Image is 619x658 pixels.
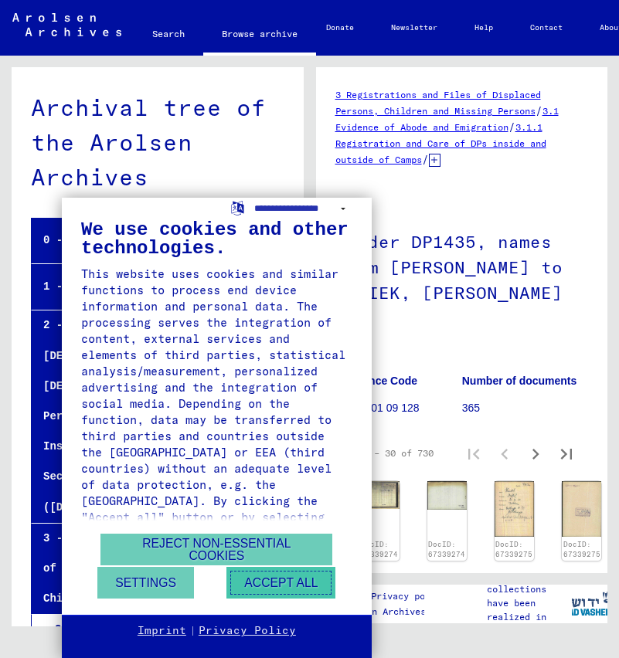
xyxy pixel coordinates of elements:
[199,623,296,639] a: Privacy Policy
[226,567,335,599] button: Accept all
[97,567,194,599] button: Settings
[81,221,352,258] div: We use cookies and other technologies.
[81,266,352,622] div: This website uses cookies and similar functions to process end device information and personal da...
[100,534,332,565] button: Reject non-essential cookies
[138,623,186,639] a: Imprint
